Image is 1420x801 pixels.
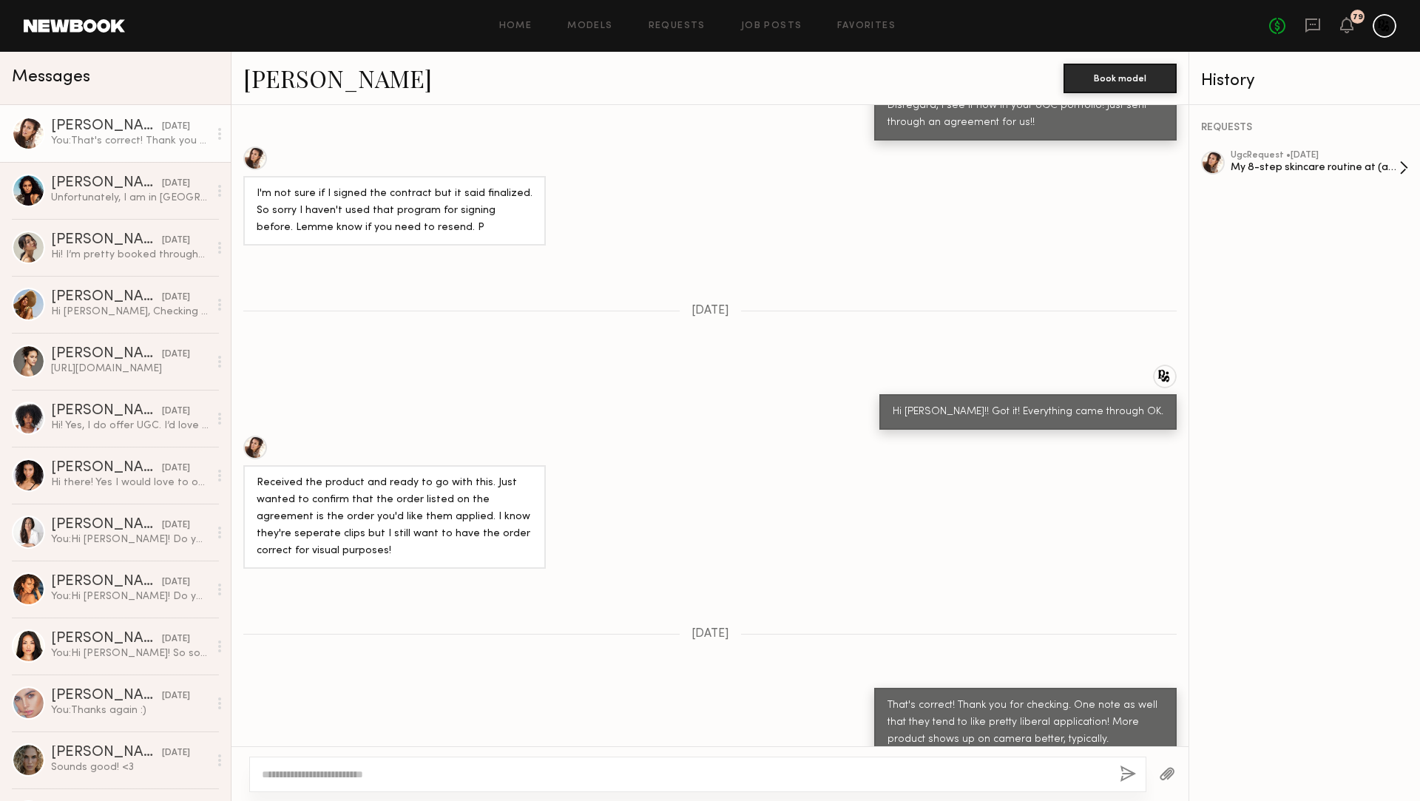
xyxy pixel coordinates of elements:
button: Book model [1064,64,1177,93]
a: Book model [1064,71,1177,84]
a: Models [567,21,612,31]
a: Requests [649,21,706,31]
div: [PERSON_NAME] [51,746,162,760]
div: That's correct! Thank you for checking. One note as well that they tend to like pretty liberal ap... [887,697,1163,748]
div: [DATE] [162,405,190,419]
a: Job Posts [741,21,802,31]
div: [DATE] [162,518,190,533]
div: You: Hi [PERSON_NAME]! So sorry to do this! I spoke with the brand and I hadn't realized that for... [51,646,209,660]
div: You: Hi [PERSON_NAME]! Do you offer any type of UGC? [51,533,209,547]
div: Hi [PERSON_NAME]!! Got it! Everything came through OK. [893,404,1163,421]
div: [DATE] [162,234,190,248]
a: [PERSON_NAME] [243,62,432,94]
div: [DATE] [162,348,190,362]
div: You: Hi [PERSON_NAME]! Do you offer any type of UGC? [51,589,209,604]
div: [PERSON_NAME] [51,632,162,646]
div: [DATE] [162,746,190,760]
div: [URL][DOMAIN_NAME] [51,362,209,376]
div: Hi [PERSON_NAME], Checking in see you have more content I can help you with. Thank you Rose [51,305,209,319]
div: [DATE] [162,120,190,134]
div: Hi there! Yes I would love to offer UGC. I don’t have much experience but I’m willing : ) [51,476,209,490]
div: Received the product and ready to go with this. Just wanted to confirm that the order listed on t... [257,475,532,560]
div: [PERSON_NAME] [51,176,162,191]
div: [PERSON_NAME] [51,518,162,533]
a: ugcRequest •[DATE]My 8-step skincare routine at (age) [1231,151,1408,185]
div: [DATE] [162,291,190,305]
div: [PERSON_NAME] [51,290,162,305]
a: Favorites [837,21,896,31]
div: Hi! I’m pretty booked throughout September except for the 22nd-25th! [51,248,209,262]
div: You: That's correct! Thank you for checking. One note as well that they tend to like pretty liber... [51,134,209,148]
a: Home [499,21,532,31]
div: [PERSON_NAME] [51,689,162,703]
span: [DATE] [692,628,729,641]
div: [DATE] [162,689,190,703]
div: History [1201,72,1408,89]
span: Messages [12,69,90,86]
div: [PERSON_NAME] [51,575,162,589]
div: [PERSON_NAME] [51,233,162,248]
div: 79 [1353,13,1363,21]
div: [DATE] [162,177,190,191]
div: Sounds good! <3 [51,760,209,774]
div: [DATE] [162,575,190,589]
div: [DATE] [162,462,190,476]
div: REQUESTS [1201,123,1408,133]
div: You: Thanks again :) [51,703,209,717]
div: [DATE] [162,632,190,646]
div: [PERSON_NAME] [51,404,162,419]
div: [PERSON_NAME] [51,119,162,134]
div: [PERSON_NAME] [51,461,162,476]
div: Hi! Yes, I do offer UGC. I’d love to hear more about what you’re looking for. [51,419,209,433]
div: ugc Request • [DATE] [1231,151,1399,160]
span: [DATE] [692,305,729,317]
div: My 8-step skincare routine at (age) [1231,160,1399,175]
div: I'm not sure if I signed the contract but it said finalized. So sorry I haven't used that program... [257,186,532,237]
div: [PERSON_NAME] [51,347,162,362]
div: Unfortunately, I am in [GEOGRAPHIC_DATA] and work a [DEMOGRAPHIC_DATA] job so the rate would need... [51,191,209,205]
div: Disregard, I see it now in your UGC portfolio! Just sent through an agreement for us!! [887,98,1163,132]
